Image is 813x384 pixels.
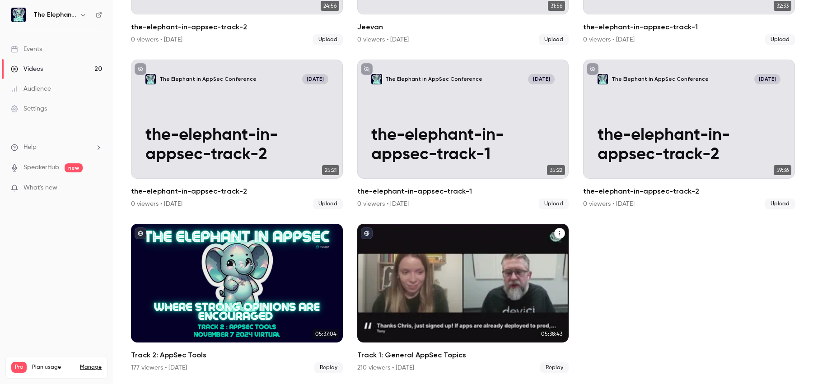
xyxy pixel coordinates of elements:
[23,183,57,193] span: What's new
[583,199,635,208] div: 0 viewers • [DATE]
[11,8,26,22] img: The Elephant in AppSec Conference
[145,126,328,164] p: the-elephant-in-appsec-track-2
[135,63,146,75] button: unpublished
[765,34,795,45] span: Upload
[598,126,780,164] p: the-elephant-in-appsec-track-2
[361,63,373,75] button: unpublished
[11,84,51,93] div: Audience
[33,10,76,19] h6: The Elephant in AppSec Conference
[11,45,42,54] div: Events
[357,60,569,209] li: the-elephant-in-appsec-track-1
[131,22,343,32] h2: the-elephant-in-appsec-track-2
[371,126,554,164] p: the-elephant-in-appsec-track-1
[528,74,554,84] span: [DATE]
[302,74,328,84] span: [DATE]
[65,163,83,172] span: new
[540,362,569,373] span: Replay
[131,199,182,208] div: 0 viewers • [DATE]
[357,186,569,197] h2: the-elephant-in-appsec-track-1
[131,363,187,372] div: 177 viewers • [DATE]
[583,60,795,209] li: the-elephant-in-appsec-track-2
[539,34,569,45] span: Upload
[159,75,257,83] p: The Elephant in AppSec Conference
[357,224,569,374] li: Track 1: General AppSec Topics
[754,74,780,84] span: [DATE]
[612,75,709,83] p: The Elephant in AppSec Conference
[11,143,102,152] li: help-dropdown-opener
[135,227,146,239] button: published
[357,22,569,32] h2: Jeevan
[11,104,47,113] div: Settings
[357,224,569,374] a: 05:38:43Track 1: General AppSec Topics210 viewers • [DATE]Replay
[774,165,791,175] span: 59:36
[145,74,156,84] img: the-elephant-in-appsec-track-2
[357,35,409,44] div: 0 viewers • [DATE]
[385,75,482,83] p: The Elephant in AppSec Conference
[583,186,795,197] h2: the-elephant-in-appsec-track-2
[583,22,795,32] h2: the-elephant-in-appsec-track-1
[23,143,37,152] span: Help
[131,60,343,209] a: the-elephant-in-appsec-track-2The Elephant in AppSec Conference[DATE]the-elephant-in-appsec-track...
[539,199,569,209] span: Upload
[361,227,373,239] button: published
[131,350,343,361] h2: Track 2: AppSec Tools
[774,1,791,11] span: 32:33
[548,1,565,11] span: 31:56
[765,199,795,209] span: Upload
[11,362,27,373] span: Pro
[313,199,343,209] span: Upload
[131,224,343,374] li: Track 2: AppSec Tools
[11,65,43,74] div: Videos
[131,60,343,209] li: the-elephant-in-appsec-track-2
[131,186,343,197] h2: the-elephant-in-appsec-track-2
[313,34,343,45] span: Upload
[547,165,565,175] span: 35:22
[587,63,598,75] button: unpublished
[80,364,102,371] a: Manage
[371,74,382,84] img: the-elephant-in-appsec-track-1
[583,35,635,44] div: 0 viewers • [DATE]
[131,35,182,44] div: 0 viewers • [DATE]
[357,363,414,372] div: 210 viewers • [DATE]
[321,1,339,11] span: 24:56
[313,329,339,339] span: 05:37:04
[32,364,75,371] span: Plan usage
[322,165,339,175] span: 25:21
[538,329,565,339] span: 05:38:43
[23,163,59,172] a: SpeakerHub
[357,60,569,209] a: the-elephant-in-appsec-track-1The Elephant in AppSec Conference[DATE]the-elephant-in-appsec-track...
[314,362,343,373] span: Replay
[598,74,608,84] img: the-elephant-in-appsec-track-2
[357,350,569,361] h2: Track 1: General AppSec Topics
[583,60,795,209] a: the-elephant-in-appsec-track-2The Elephant in AppSec Conference[DATE]the-elephant-in-appsec-track...
[131,224,343,374] a: 05:37:04Track 2: AppSec Tools177 viewers • [DATE]Replay
[91,184,102,192] iframe: Noticeable Trigger
[357,199,409,208] div: 0 viewers • [DATE]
